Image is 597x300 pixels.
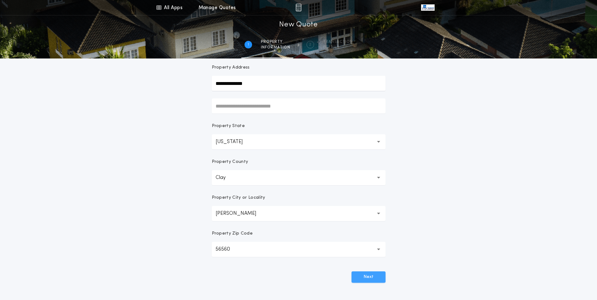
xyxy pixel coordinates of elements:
[212,134,386,149] button: [US_STATE]
[261,39,290,44] span: Property
[212,159,248,165] p: Property County
[216,210,266,217] p: [PERSON_NAME]
[212,206,386,221] button: [PERSON_NAME]
[212,195,265,201] p: Property City or Locality
[212,170,386,185] button: Clay
[216,174,236,181] p: Clay
[421,4,434,11] img: vs-icon
[323,45,353,50] span: details
[309,42,311,47] h2: 2
[352,271,386,283] button: Next
[212,242,386,257] button: 56560
[212,123,245,129] p: Property State
[248,42,249,47] h2: 1
[279,20,318,30] h1: New Quote
[216,246,240,253] p: 56560
[323,39,353,44] span: Transaction
[212,64,386,71] p: Property Address
[261,45,290,50] span: information
[296,4,301,11] img: img
[212,231,253,237] p: Property Zip Code
[216,138,253,146] p: [US_STATE]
